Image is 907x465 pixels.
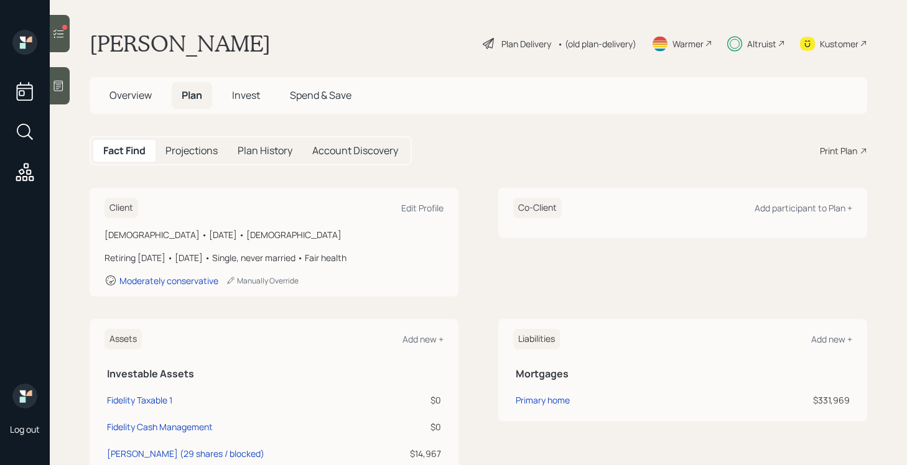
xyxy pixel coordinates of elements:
div: $0 [372,420,441,433]
div: Warmer [672,37,704,50]
h5: Fact Find [103,145,146,157]
div: $14,967 [372,447,441,460]
h5: Plan History [238,145,292,157]
div: Fidelity Taxable 1 [107,394,172,407]
div: Add participant to Plan + [755,202,852,214]
div: Plan Delivery [501,37,551,50]
h1: [PERSON_NAME] [90,30,271,57]
div: Primary home [516,394,570,407]
div: Kustomer [820,37,858,50]
div: [PERSON_NAME] (29 shares / blocked) [107,447,264,460]
h5: Projections [165,145,218,157]
div: $0 [372,394,441,407]
div: Log out [10,423,40,435]
span: Overview [109,88,152,102]
div: Manually Override [226,275,299,286]
div: Print Plan [820,144,857,157]
span: Plan [182,88,202,102]
div: Retiring [DATE] • [DATE] • Single, never married • Fair health [105,251,444,264]
h6: Liabilities [513,329,560,349]
div: Edit Profile [401,202,444,214]
h5: Mortgages [516,368,850,380]
div: $331,969 [715,394,850,407]
h5: Account Discovery [312,145,398,157]
h6: Client [105,198,138,218]
img: retirable_logo.png [12,384,37,408]
span: Invest [232,88,260,102]
div: Fidelity Cash Management [107,420,213,433]
div: Add new + [402,333,444,345]
div: Add new + [811,333,852,345]
div: • (old plan-delivery) [557,37,636,50]
div: Altruist [747,37,776,50]
span: Spend & Save [290,88,351,102]
h6: Co-Client [513,198,562,218]
div: Moderately conservative [119,275,218,287]
h5: Investable Assets [107,368,441,380]
div: [DEMOGRAPHIC_DATA] • [DATE] • [DEMOGRAPHIC_DATA] [105,228,444,241]
h6: Assets [105,329,142,349]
